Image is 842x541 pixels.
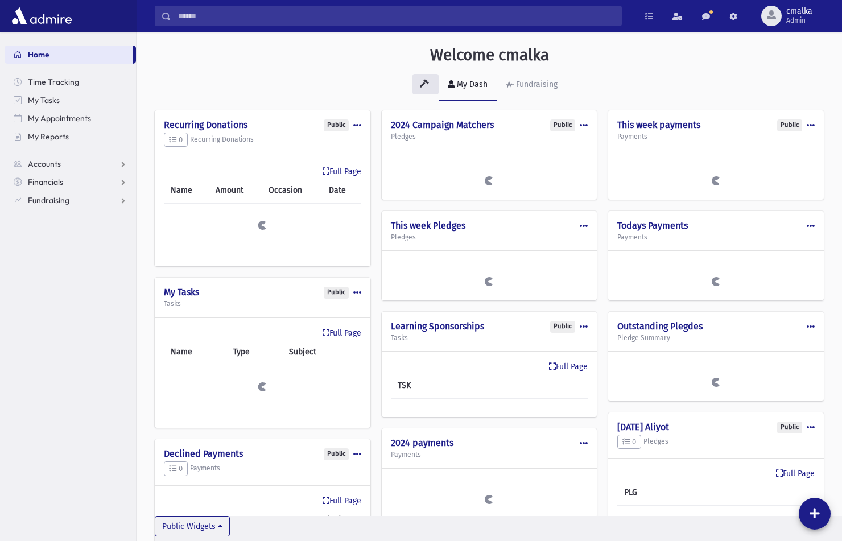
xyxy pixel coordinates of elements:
[209,177,262,204] th: Amount
[323,327,361,339] a: Full Page
[786,16,812,25] span: Admin
[777,119,802,131] div: Public
[430,46,549,65] h3: Welcome cmalka
[5,173,136,191] a: Financials
[226,339,282,365] th: Type
[164,461,361,476] h5: Payments
[164,287,361,298] h4: My Tasks
[617,435,641,449] button: 0
[391,119,588,130] h4: 2024 Campaign Matchers
[324,119,349,131] div: Public
[28,131,69,142] span: My Reports
[28,49,49,60] span: Home
[9,5,75,27] img: AdmirePro
[617,334,815,342] h5: Pledge Summary
[550,119,575,131] div: Public
[617,480,682,506] th: PLG
[391,451,588,459] h5: Payments
[28,159,61,169] span: Accounts
[164,339,226,365] th: Name
[617,119,815,130] h4: This week payments
[323,166,361,177] a: Full Page
[164,133,188,147] button: 0
[5,46,133,64] a: Home
[171,6,621,26] input: Search
[391,133,588,141] h5: Pledges
[169,464,183,473] span: 0
[164,300,361,308] h5: Tasks
[455,80,488,89] div: My Dash
[28,77,79,87] span: Time Tracking
[617,422,815,432] h4: [DATE] Aliyot
[617,321,815,332] h4: Outstanding Plegdes
[28,195,69,205] span: Fundraising
[5,91,136,109] a: My Tasks
[164,119,361,130] h4: Recurring Donations
[307,507,361,533] th: Method
[617,233,815,241] h5: Payments
[617,220,815,231] h4: Todays Payments
[322,177,361,204] th: Date
[164,461,188,476] button: 0
[324,287,349,299] div: Public
[391,334,588,342] h5: Tasks
[497,69,567,101] a: Fundraising
[169,135,183,144] span: 0
[786,7,812,16] span: cmalka
[391,437,588,448] h4: 2024 payments
[5,155,136,173] a: Accounts
[28,113,91,123] span: My Appointments
[164,507,210,533] th: Name
[210,507,266,533] th: Amount
[262,177,322,204] th: Occasion
[391,220,588,231] h4: This week Pledges
[549,361,588,373] a: Full Page
[324,448,349,460] div: Public
[617,133,815,141] h5: Payments
[617,435,815,449] h5: Pledges
[391,373,456,399] th: TSK
[514,80,558,89] div: Fundraising
[164,177,209,204] th: Name
[776,468,815,480] a: Full Page
[5,127,136,146] a: My Reports
[28,177,63,187] span: Financials
[28,95,60,105] span: My Tasks
[5,191,136,209] a: Fundraising
[164,133,361,147] h5: Recurring Donations
[622,437,636,446] span: 0
[266,507,307,533] th: Date
[391,321,588,332] h4: Learning Sponsorships
[550,321,575,333] div: Public
[439,69,497,101] a: My Dash
[5,109,136,127] a: My Appointments
[164,448,361,459] h4: Declined Payments
[282,339,361,365] th: Subject
[155,516,230,536] button: Public Widgets
[391,233,588,241] h5: Pledges
[5,73,136,91] a: Time Tracking
[777,422,802,433] div: Public
[323,495,361,507] a: Full Page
